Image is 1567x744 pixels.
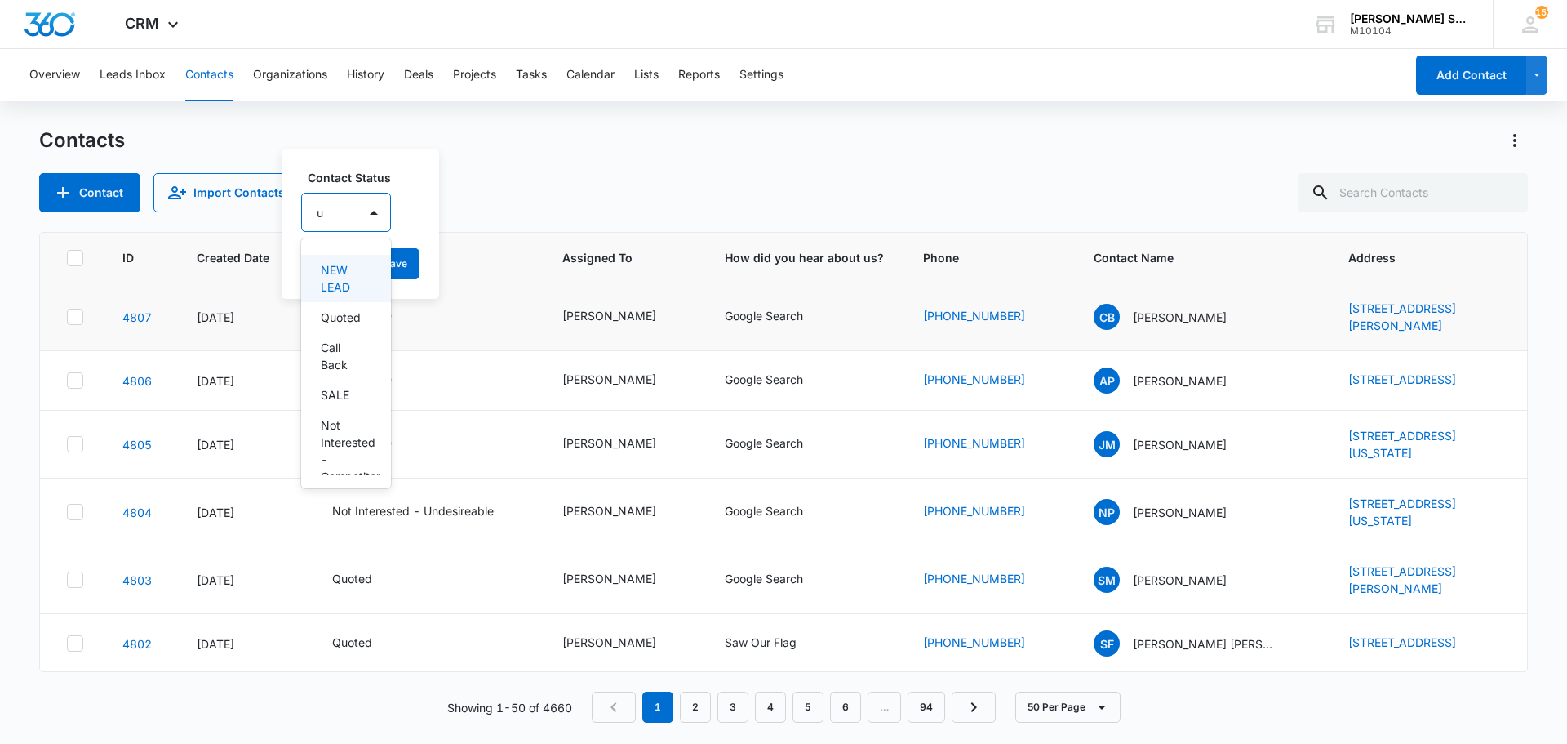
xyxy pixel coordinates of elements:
div: Phone - 8175383939 - Select to Edit Field [923,434,1054,454]
div: Assigned To - Kenneth Florman - Select to Edit Field [562,371,686,390]
div: Contact Name - Sherleanne McFadden - Select to Edit Field [1094,567,1256,593]
a: [STREET_ADDRESS] [1348,372,1456,386]
div: [PERSON_NAME] [562,634,656,651]
p: NEW LEAD [321,261,368,296]
a: Next Page [952,692,996,723]
button: Organizations [253,49,327,101]
a: Navigate to contact details page for Christopher brown [122,310,152,324]
button: Overview [29,49,80,101]
div: Phone - 4252231637 - Select to Edit Field [923,371,1054,390]
div: Google Search [725,307,803,324]
span: Cb [1094,304,1120,330]
a: Page 94 [908,692,945,723]
div: Address - 2313 Celerity, Sycamore, Illinois, 60178 - Select to Edit Field [1348,495,1501,529]
button: Tasks [516,49,547,101]
div: [DATE] [197,309,293,326]
p: [PERSON_NAME] [1133,572,1227,589]
a: [PHONE_NUMBER] [923,502,1025,519]
div: [PERSON_NAME] [562,434,656,452]
div: Phone - 6367959314 - Select to Edit Field [923,307,1054,327]
a: Navigate to contact details page for john mcdougall [122,438,152,452]
button: Deals [404,49,433,101]
div: Phone - 6303355047 - Select to Edit Field [923,502,1054,522]
label: Contact Status [308,169,397,186]
div: Saw Our Flag [725,634,797,651]
a: [STREET_ADDRESS][US_STATE] [1348,429,1456,460]
a: [STREET_ADDRESS][PERSON_NAME] [1348,301,1456,332]
button: Reports [678,49,720,101]
p: Showing 1-50 of 4660 [447,699,572,716]
button: Add Contact [1416,56,1526,95]
a: Navigate to contact details page for Shazia Fatima [122,637,152,651]
div: Google Search [725,371,803,388]
button: Lists [634,49,659,101]
div: Contact Name - Nick Per - Select to Edit Field [1094,499,1256,525]
span: How did you hear about us? [725,249,884,266]
a: [PHONE_NUMBER] [923,570,1025,587]
div: account id [1350,25,1469,37]
div: Google Search [725,434,803,452]
p: [PERSON_NAME] [1133,309,1227,326]
span: jm [1094,431,1120,457]
a: Page 5 [792,692,823,723]
div: [DATE] [197,436,293,453]
div: How did you hear about us? - Google Search - Select to Edit Field [725,371,832,390]
p: Call Back [321,339,368,373]
p: SALE [321,386,349,403]
span: Address [1348,249,1477,266]
div: Not Interested - Undesireable [332,502,494,519]
div: Contact Status - Quoted - Select to Edit Field [332,570,402,590]
a: [STREET_ADDRESS][US_STATE] [1348,497,1456,528]
div: Assigned To - Kenneth Florman - Select to Edit Field [562,434,686,454]
div: [PERSON_NAME] [562,371,656,388]
a: Page 4 [755,692,786,723]
div: Contact Status - Not Interested - Undesireable - Select to Edit Field [332,502,523,522]
span: 152 [1535,6,1548,19]
div: Google Search [725,570,803,587]
div: Assigned To - Kenneth Florman - Select to Edit Field [562,502,686,522]
input: Search Contacts [1298,173,1528,212]
a: [STREET_ADDRESS][PERSON_NAME] [1348,564,1456,595]
span: SF [1094,630,1120,657]
button: History [347,49,384,101]
button: Import Contacts [153,173,302,212]
a: [PHONE_NUMBER] [923,371,1025,388]
div: Address - 225 waterside Dr, Fort Worth, Texas, 76118 - Select to Edit Field [1348,427,1501,461]
span: Assigned To [562,249,662,266]
div: Quoted [332,634,372,651]
div: How did you hear about us? - Google Search - Select to Edit Field [725,570,832,590]
div: How did you hear about us? - Google Search - Select to Edit Field [725,434,832,454]
div: Phone - 7737019065 - Select to Edit Field [923,634,1054,653]
div: Address - 302 montclair tower dr, st charles, MO, 63303 - Select to Edit Field [1348,300,1501,334]
div: [DATE] [197,504,293,521]
button: Settings [739,49,783,101]
button: Contacts [185,49,233,101]
button: Add Contact [39,173,140,212]
em: 1 [642,692,673,723]
a: [PHONE_NUMBER] [923,434,1025,452]
h1: Contacts [39,128,125,153]
div: How did you hear about us? - Google Search - Select to Edit Field [725,502,832,522]
div: Quoted [332,570,372,587]
a: [STREET_ADDRESS] [1348,635,1456,649]
nav: Pagination [592,692,996,723]
a: Page 2 [680,692,711,723]
button: 50 Per Page [1015,692,1121,723]
p: [PERSON_NAME] [1133,372,1227,390]
div: account name [1350,12,1469,25]
div: Google Search [725,502,803,519]
button: Calendar [566,49,615,101]
p: [PERSON_NAME] [1133,436,1227,453]
a: [PHONE_NUMBER] [923,307,1025,324]
div: [PERSON_NAME] [562,502,656,519]
div: Address - 14521 South Loomis Ave, Harvey, IL, 60426 - Select to Edit Field [1348,563,1501,597]
div: Address - 524 West Meadow Avenue, Lombard, IL, 60148 - Select to Edit Field [1348,634,1485,653]
div: Phone - 7085650081 - Select to Edit Field [923,570,1054,590]
a: Navigate to contact details page for Nick Per [122,506,152,519]
div: Assigned To - Kenneth Florman - Select to Edit Field [562,307,686,327]
span: SM [1094,567,1120,593]
div: How did you hear about us? - Google Search - Select to Edit Field [725,307,832,327]
span: Phone [923,249,1031,266]
span: Contact Name [1094,249,1285,266]
div: Assigned To - Brian Johnston - Select to Edit Field [562,634,686,653]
